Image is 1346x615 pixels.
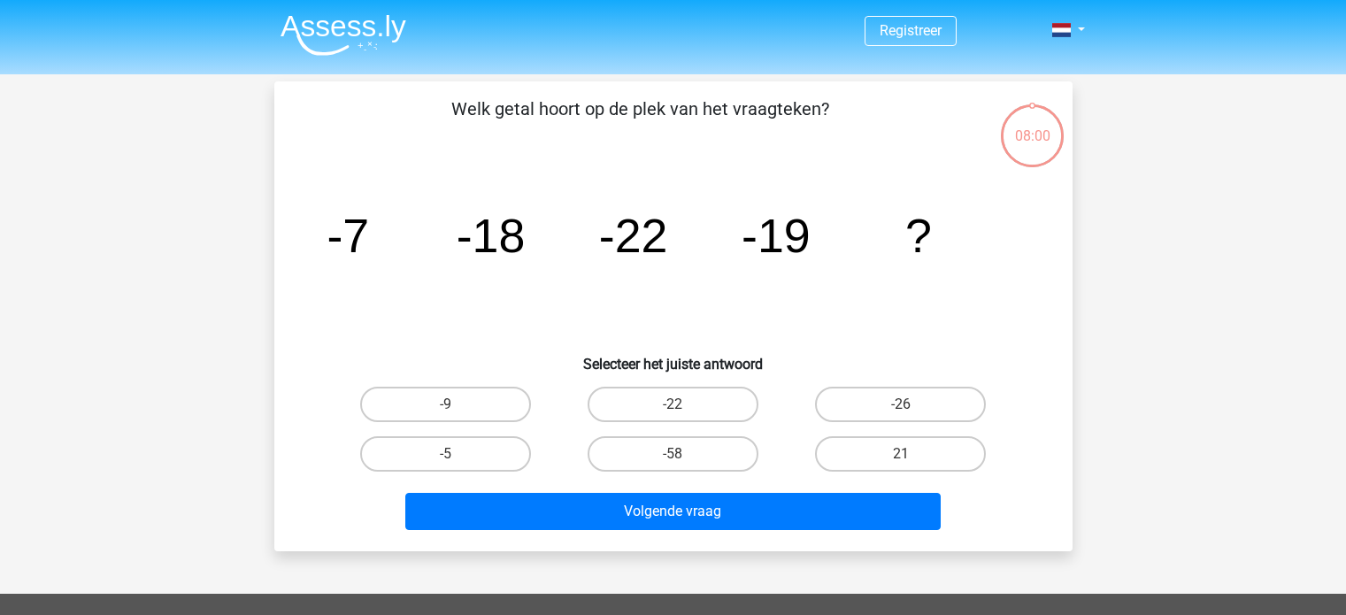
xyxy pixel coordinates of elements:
[999,103,1065,147] div: 08:00
[905,209,932,262] tspan: ?
[588,387,758,422] label: -22
[303,342,1044,373] h6: Selecteer het juiste antwoord
[360,387,531,422] label: -9
[281,14,406,56] img: Assessly
[880,22,942,39] a: Registreer
[360,436,531,472] label: -5
[588,436,758,472] label: -58
[303,96,978,149] p: Welk getal hoort op de plek van het vraagteken?
[456,209,525,262] tspan: -18
[815,387,986,422] label: -26
[598,209,667,262] tspan: -22
[405,493,941,530] button: Volgende vraag
[742,209,811,262] tspan: -19
[815,436,986,472] label: 21
[327,209,369,262] tspan: -7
